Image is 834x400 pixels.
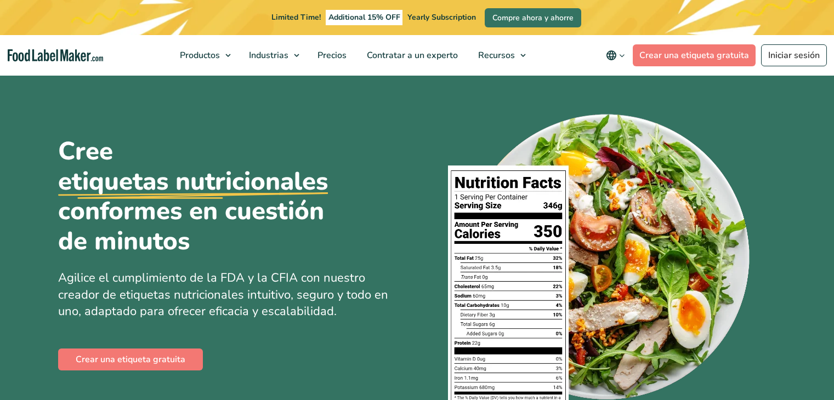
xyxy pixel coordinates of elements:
[485,8,581,27] a: Compre ahora y ahorre
[58,167,328,197] u: etiquetas nutricionales
[357,35,466,76] a: Contratar a un experto
[58,270,388,320] span: Agilice el cumplimiento de la FDA y la CFIA con nuestro creador de etiquetas nutricionales intuit...
[314,49,348,61] span: Precios
[364,49,459,61] span: Contratar a un experto
[468,35,531,76] a: Recursos
[475,49,516,61] span: Recursos
[326,10,403,25] span: Additional 15% OFF
[633,44,756,66] a: Crear una etiqueta gratuita
[407,12,476,22] span: Yearly Subscription
[177,49,221,61] span: Productos
[246,49,290,61] span: Industrias
[761,44,827,66] a: Iniciar sesión
[170,35,236,76] a: Productos
[58,348,203,370] a: Crear una etiqueta gratuita
[308,35,354,76] a: Precios
[271,12,321,22] span: Limited Time!
[239,35,305,76] a: Industrias
[58,136,354,256] h1: Cree conformes en cuestión de minutos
